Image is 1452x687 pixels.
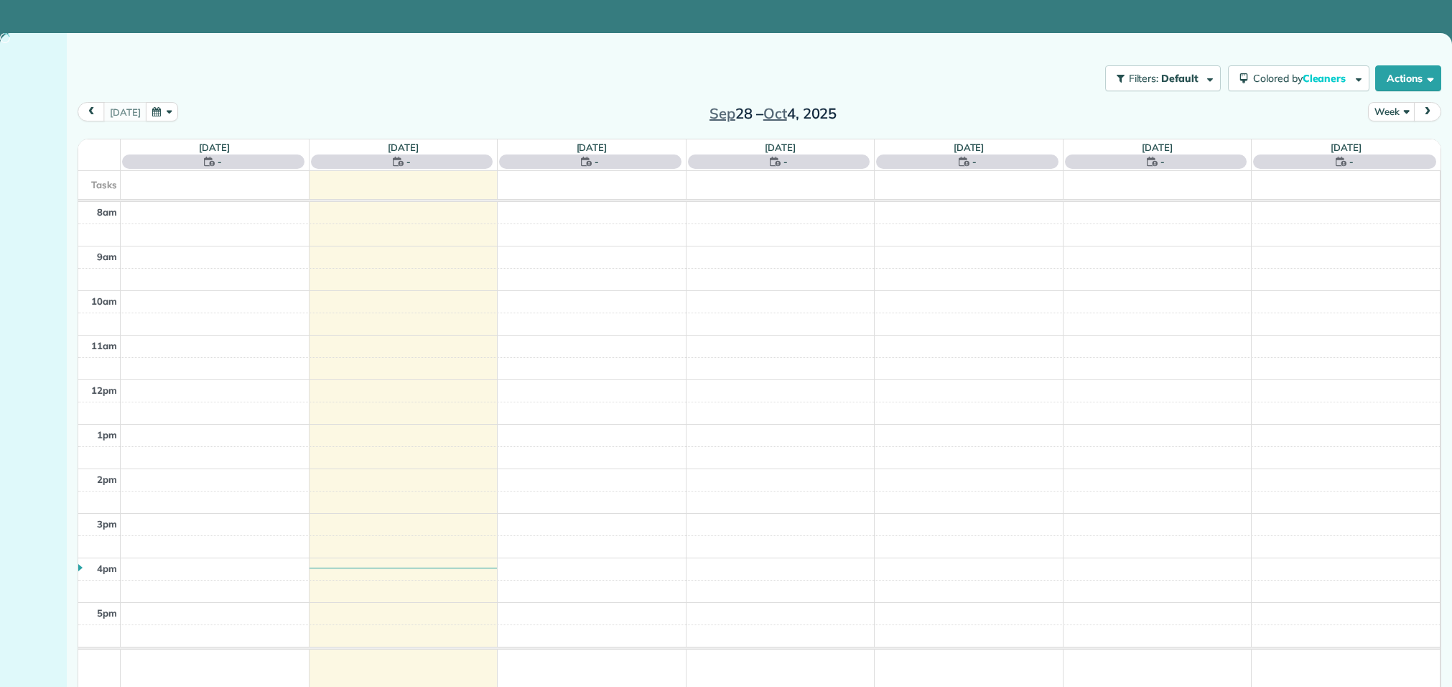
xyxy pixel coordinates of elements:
span: 10am [91,295,117,307]
span: - [783,155,788,169]
span: Filters: [1129,72,1159,85]
span: 11am [91,340,117,351]
span: - [406,155,411,169]
span: 12pm [91,384,117,396]
span: 2pm [97,474,117,485]
span: 3pm [97,518,117,530]
a: [DATE] [388,142,419,153]
span: 4pm [97,563,117,574]
span: Sep [709,104,735,122]
a: [DATE] [1331,142,1362,153]
span: - [595,155,599,169]
span: Default [1161,72,1199,85]
a: [DATE] [954,142,985,153]
button: [DATE] [103,102,146,121]
a: [DATE] [1142,142,1173,153]
span: - [1160,155,1165,169]
button: Week [1368,102,1415,121]
span: 5pm [97,607,117,619]
h2: 28 – 4, 2025 [684,106,863,121]
span: 9am [97,251,117,262]
span: Cleaners [1303,72,1349,85]
span: 1pm [97,429,117,441]
a: [DATE] [199,142,230,153]
button: Filters: Default [1105,65,1221,91]
span: Tasks [91,179,117,190]
a: [DATE] [577,142,608,153]
button: Actions [1375,65,1441,91]
span: 8am [97,206,117,218]
button: Colored byCleaners [1228,65,1369,91]
span: - [1349,155,1354,169]
button: next [1414,102,1441,121]
span: Oct [763,104,787,122]
span: - [218,155,222,169]
span: - [972,155,977,169]
span: Colored by [1253,72,1351,85]
a: [DATE] [765,142,796,153]
button: prev [78,102,105,121]
a: Filters: Default [1098,65,1221,91]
